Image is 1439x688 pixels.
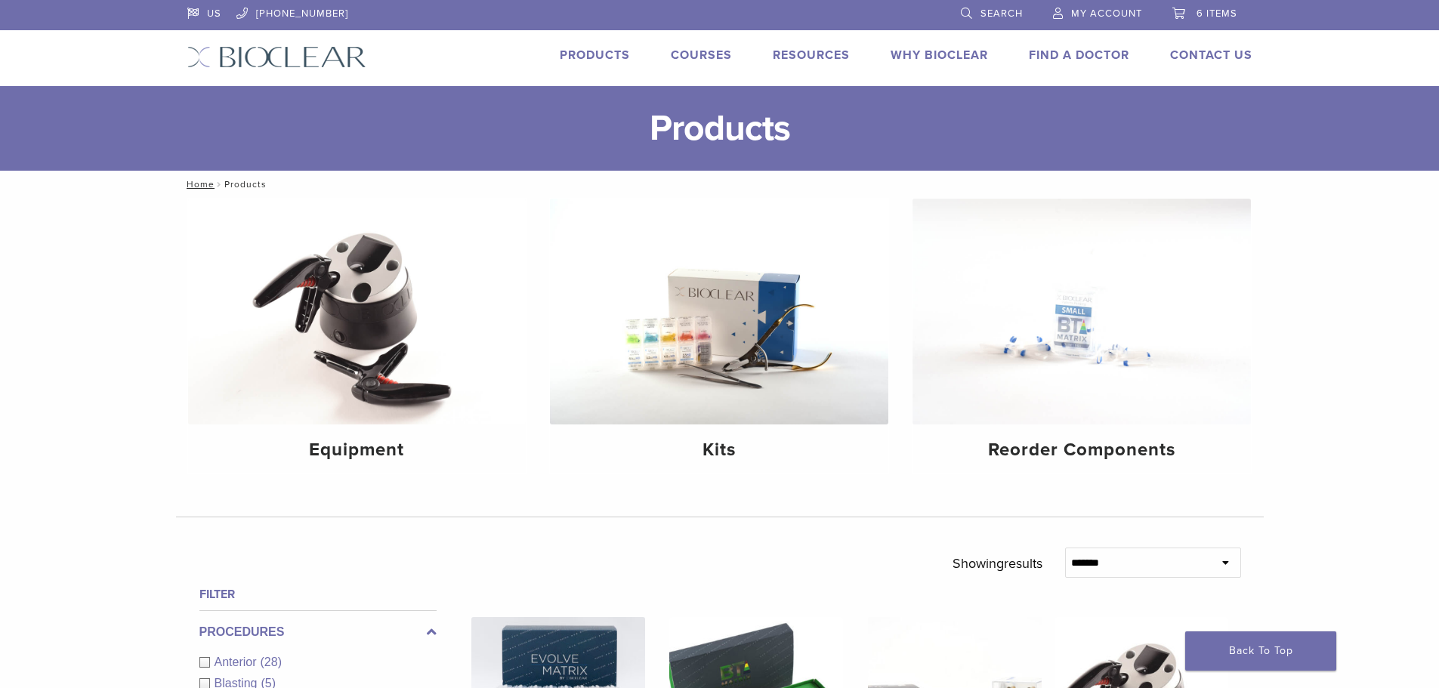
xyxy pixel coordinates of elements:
[188,199,527,474] a: Equipment
[550,199,888,424] img: Kits
[188,199,527,424] img: Equipment
[215,656,261,668] span: Anterior
[912,199,1251,474] a: Reorder Components
[1185,631,1336,671] a: Back To Top
[261,656,282,668] span: (28)
[187,46,366,68] img: Bioclear
[773,48,850,63] a: Resources
[182,179,215,190] a: Home
[176,171,1264,198] nav: Products
[560,48,630,63] a: Products
[912,199,1251,424] img: Reorder Components
[550,199,888,474] a: Kits
[215,180,224,188] span: /
[1029,48,1129,63] a: Find A Doctor
[1170,48,1252,63] a: Contact Us
[199,623,437,641] label: Procedures
[891,48,988,63] a: Why Bioclear
[200,437,514,464] h4: Equipment
[953,548,1042,579] p: Showing results
[1197,8,1237,20] span: 6 items
[671,48,732,63] a: Courses
[925,437,1239,464] h4: Reorder Components
[1071,8,1142,20] span: My Account
[199,585,437,603] h4: Filter
[980,8,1023,20] span: Search
[562,437,876,464] h4: Kits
